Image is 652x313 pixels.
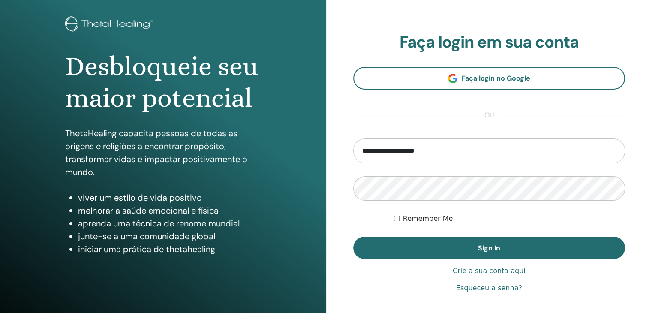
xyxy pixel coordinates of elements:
span: ou [480,110,498,120]
li: iniciar uma prática de thetahealing [78,243,261,256]
li: viver um estilo de vida positivo [78,191,261,204]
li: junte-se a uma comunidade global [78,230,261,243]
button: Sign In [353,237,625,259]
a: Esqueceu a senha? [456,283,522,293]
span: Faça login no Google [462,74,530,83]
li: melhorar a saúde emocional e física [78,204,261,217]
p: ThetaHealing capacita pessoas de todas as origens e religiões a encontrar propósito, transformar ... [65,127,261,178]
label: Remember Me [403,214,453,224]
a: Crie a sua conta aqui [453,266,526,276]
li: aprenda uma técnica de renome mundial [78,217,261,230]
div: Keep me authenticated indefinitely or until I manually logout [394,214,625,224]
span: Sign In [478,244,500,253]
a: Faça login no Google [353,67,625,90]
h2: Faça login em sua conta [353,33,625,52]
h1: Desbloqueie seu maior potencial [65,51,261,114]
